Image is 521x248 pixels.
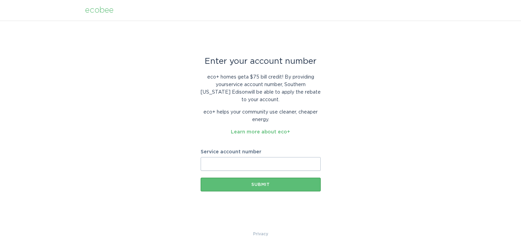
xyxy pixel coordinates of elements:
p: eco+ homes get a $75 bill credit ! By providing your service account number , Southern [US_STATE]... [201,73,321,104]
label: Service account number [201,150,321,154]
a: Privacy Policy & Terms of Use [253,230,268,238]
a: Learn more about eco+ [231,130,290,134]
div: ecobee [85,7,114,14]
div: Enter your account number [201,58,321,65]
div: Submit [204,182,317,187]
p: eco+ helps your community use cleaner, cheaper energy. [201,108,321,123]
button: Submit [201,178,321,191]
